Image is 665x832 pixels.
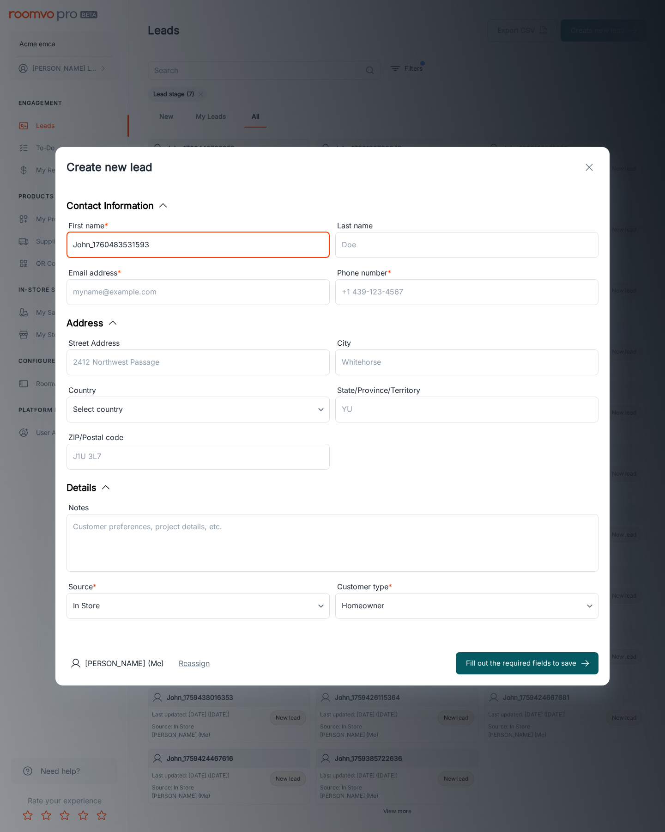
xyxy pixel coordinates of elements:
input: Whitehorse [335,349,598,375]
div: Email address [66,267,330,279]
input: J1U 3L7 [66,444,330,470]
div: In Store [66,593,330,619]
button: Address [66,316,118,330]
input: +1 439-123-4567 [335,279,598,305]
input: John [66,232,330,258]
input: YU [335,397,598,422]
div: Source [66,581,330,593]
button: exit [580,158,598,177]
div: City [335,337,598,349]
div: Notes [66,502,598,514]
h1: Create new lead [66,159,152,176]
input: 2412 Northwest Passage [66,349,330,375]
div: State/Province/Territory [335,385,598,397]
div: Last name [335,220,598,232]
button: Fill out the required fields to save [456,652,598,674]
div: Homeowner [335,593,598,619]
div: Street Address [66,337,330,349]
button: Contact Information [66,199,169,213]
input: Doe [335,232,598,258]
input: myname@example.com [66,279,330,305]
button: Details [66,481,111,495]
p: [PERSON_NAME] (Me) [85,658,164,669]
div: Country [66,385,330,397]
button: Reassign [179,658,210,669]
div: Phone number [335,267,598,279]
div: ZIP/Postal code [66,432,330,444]
div: First name [66,220,330,232]
div: Select country [66,397,330,422]
div: Customer type [335,581,598,593]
